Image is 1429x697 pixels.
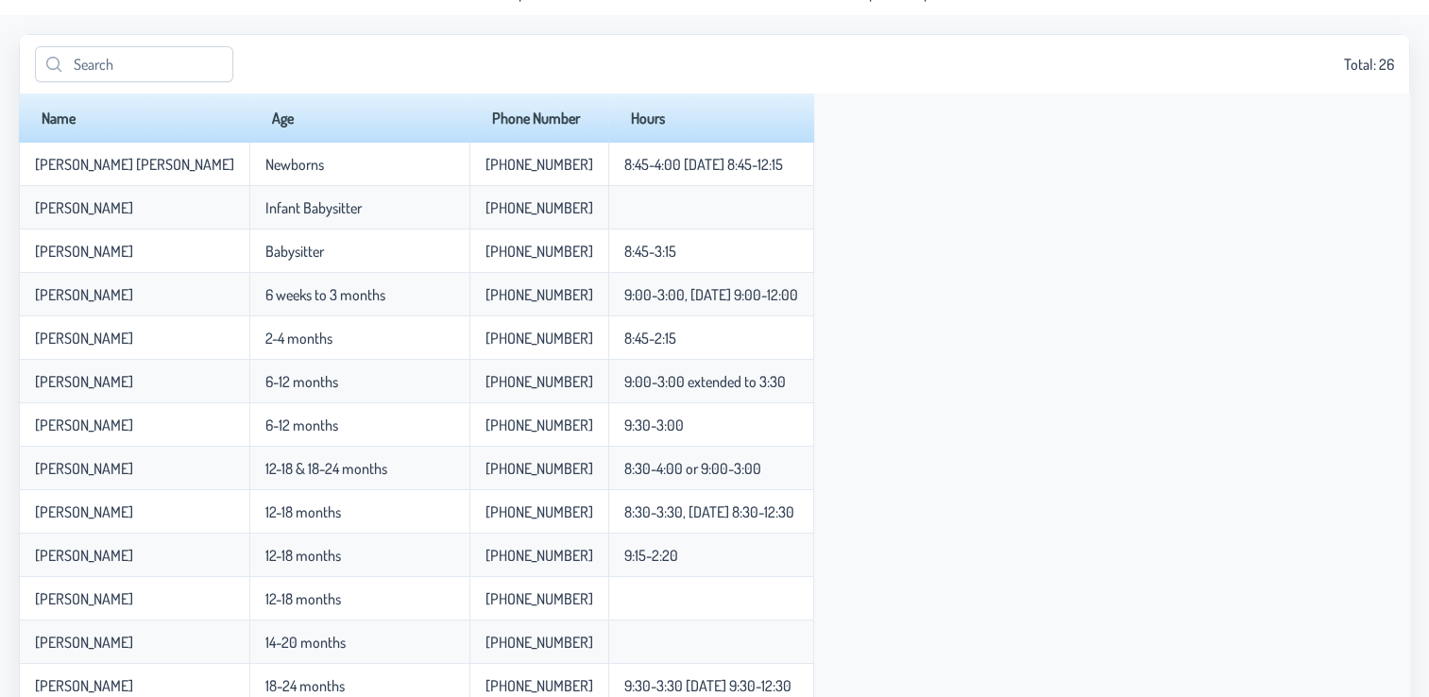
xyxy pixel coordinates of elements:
p-celleditor: Babysitter [265,242,324,261]
p-celleditor: 12-18 months [265,502,341,521]
p-celleditor: 14-20 months [265,633,346,652]
th: Hours [608,93,814,143]
p-celleditor: 2-4 months [265,329,332,348]
p-celleditor: [PERSON_NAME] [35,329,133,348]
th: Age [249,93,469,143]
p-celleditor: 8:45-4:00 [DATE] 8:45-12:15 [624,155,783,174]
p-celleditor: 6-12 months [265,416,338,434]
p-celleditor: [PHONE_NUMBER] [485,676,593,695]
th: Phone Number [469,93,608,143]
input: Search [35,46,233,82]
p-celleditor: [PHONE_NUMBER] [485,589,593,608]
p-celleditor: [PERSON_NAME] [35,416,133,434]
p-celleditor: [PERSON_NAME] [35,242,133,261]
p-celleditor: Newborns [265,155,324,174]
p-celleditor: 9:30-3:00 [624,416,684,434]
p-celleditor: 12-18 months [265,546,341,565]
p-celleditor: [PERSON_NAME] [35,372,133,391]
p-celleditor: [PERSON_NAME] [35,198,133,217]
th: Name [19,93,249,143]
p-celleditor: 9:00-3:00, [DATE] 9:00-12:00 [624,285,798,304]
p-celleditor: 18-24 months [265,676,345,695]
p-celleditor: [PERSON_NAME] [35,633,133,652]
p-celleditor: 12-18 months [265,589,341,608]
p-celleditor: [PERSON_NAME] [35,459,133,478]
p-celleditor: 9:30-3:30 [DATE] 9:30-12:30 [624,676,791,695]
p-celleditor: [PHONE_NUMBER] [485,459,593,478]
p-celleditor: [PHONE_NUMBER] [485,198,593,217]
p-celleditor: 8:45-2:15 [624,329,676,348]
p-celleditor: 8:45-3:15 [624,242,676,261]
p-celleditor: [PERSON_NAME] [35,546,133,565]
p-celleditor: [PHONE_NUMBER] [485,242,593,261]
p-celleditor: Infant Babysitter [265,198,362,217]
p-celleditor: [PHONE_NUMBER] [485,416,593,434]
p-celleditor: 8:30-4:00 or 9:00-3:00 [624,459,761,478]
p-celleditor: 6-12 months [265,372,338,391]
p-celleditor: 8:30-3:30, [DATE] 8:30-12:30 [624,502,794,521]
p-celleditor: [PERSON_NAME] [35,676,133,695]
p-celleditor: [PHONE_NUMBER] [485,329,593,348]
p-celleditor: [PERSON_NAME] [35,502,133,521]
p-celleditor: [PHONE_NUMBER] [485,546,593,565]
p-celleditor: 12-18 & 18-24 months [265,459,387,478]
p-celleditor: [PERSON_NAME] [35,285,133,304]
p-celleditor: [PHONE_NUMBER] [485,633,593,652]
div: Total: 26 [35,46,1394,82]
p-celleditor: [PERSON_NAME] [35,589,133,608]
p-celleditor: [PHONE_NUMBER] [485,155,593,174]
p-celleditor: [PHONE_NUMBER] [485,285,593,304]
p-celleditor: 6 weeks to 3 months [265,285,385,304]
p-celleditor: 9:15-2:20 [624,546,678,565]
p-celleditor: [PHONE_NUMBER] [485,502,593,521]
p-celleditor: [PHONE_NUMBER] [485,372,593,391]
p-celleditor: [PERSON_NAME] [PERSON_NAME] [35,155,234,174]
p-celleditor: 9:00-3:00 extended to 3:30 [624,372,786,391]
